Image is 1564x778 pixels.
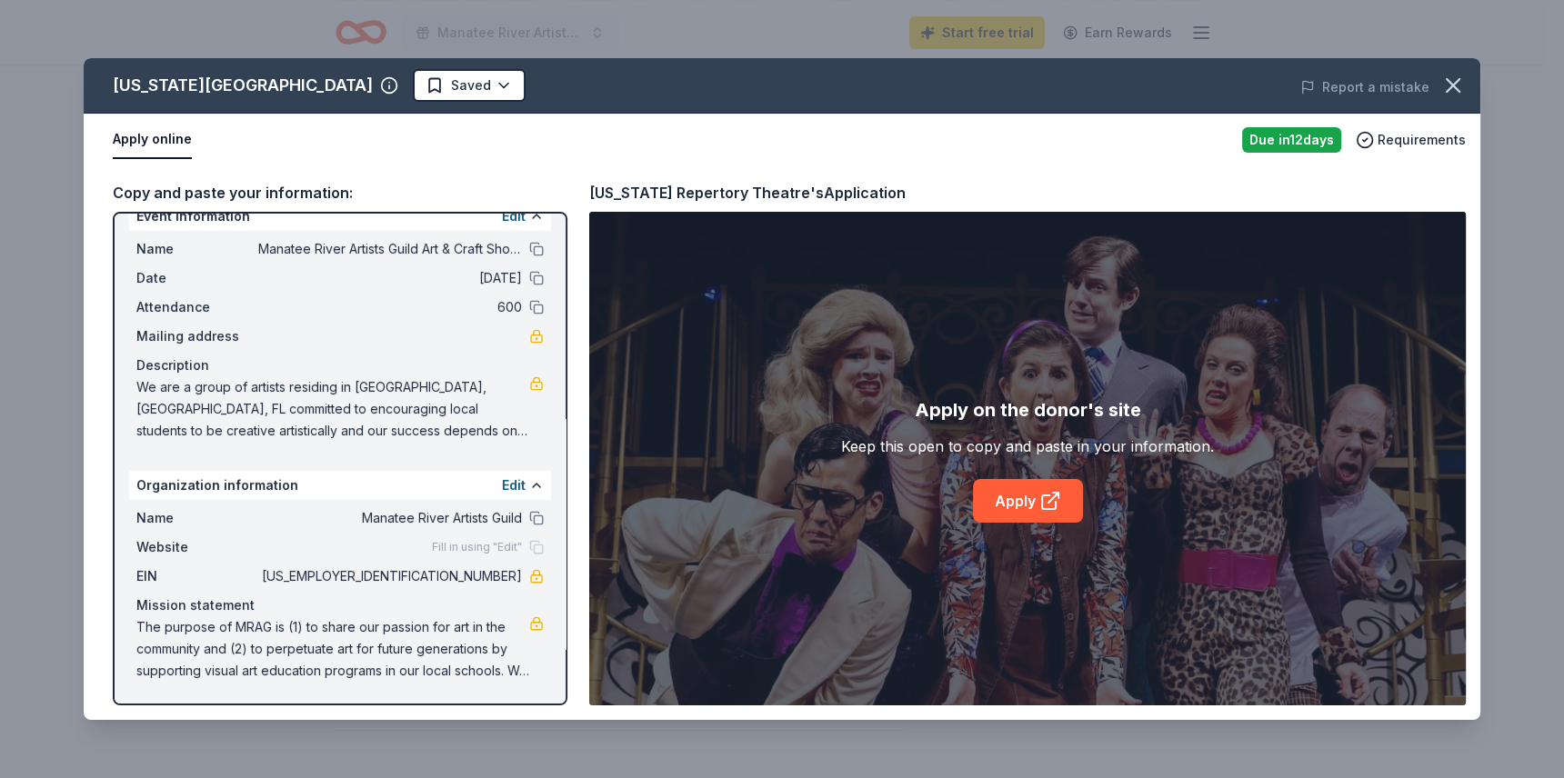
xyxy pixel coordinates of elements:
[451,75,491,96] span: Saved
[113,121,192,159] button: Apply online
[973,479,1083,523] a: Apply
[1378,129,1466,151] span: Requirements
[136,594,544,616] div: Mission statement
[589,181,906,204] div: [US_STATE] Repertory Theatre's Application
[136,376,529,442] span: We are a group of artists residing in [GEOGRAPHIC_DATA], [GEOGRAPHIC_DATA], FL committed to encou...
[129,202,551,231] div: Event information
[136,536,258,558] span: Website
[136,238,258,260] span: Name
[258,565,522,587] span: [US_EMPLOYER_IDENTIFICATION_NUMBER]
[113,181,567,204] div: Copy and paste your information:
[113,71,373,100] div: [US_STATE][GEOGRAPHIC_DATA]
[129,471,551,500] div: Organization information
[841,435,1214,457] div: Keep this open to copy and paste in your information.
[136,354,544,376] div: Description
[258,296,522,318] span: 600
[502,474,526,496] button: Edit
[136,296,258,318] span: Attendance
[258,267,522,289] span: [DATE]
[432,540,522,554] span: Fill in using "Edit"
[136,565,258,587] span: EIN
[136,267,258,289] span: Date
[1300,76,1429,98] button: Report a mistake
[258,238,522,260] span: Manatee River Artists Guild Art & Craft Show & Sale-celebrating 20 Years!
[413,69,526,102] button: Saved
[136,507,258,529] span: Name
[1242,127,1341,153] div: Due in 12 days
[915,395,1141,424] div: Apply on the donor's site
[502,205,526,227] button: Edit
[136,325,258,347] span: Mailing address
[258,507,522,529] span: Manatee River Artists Guild
[1356,129,1466,151] button: Requirements
[136,616,529,682] span: The purpose of MRAG is (1) to share our passion for art in the community and (2) to perpetuate ar...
